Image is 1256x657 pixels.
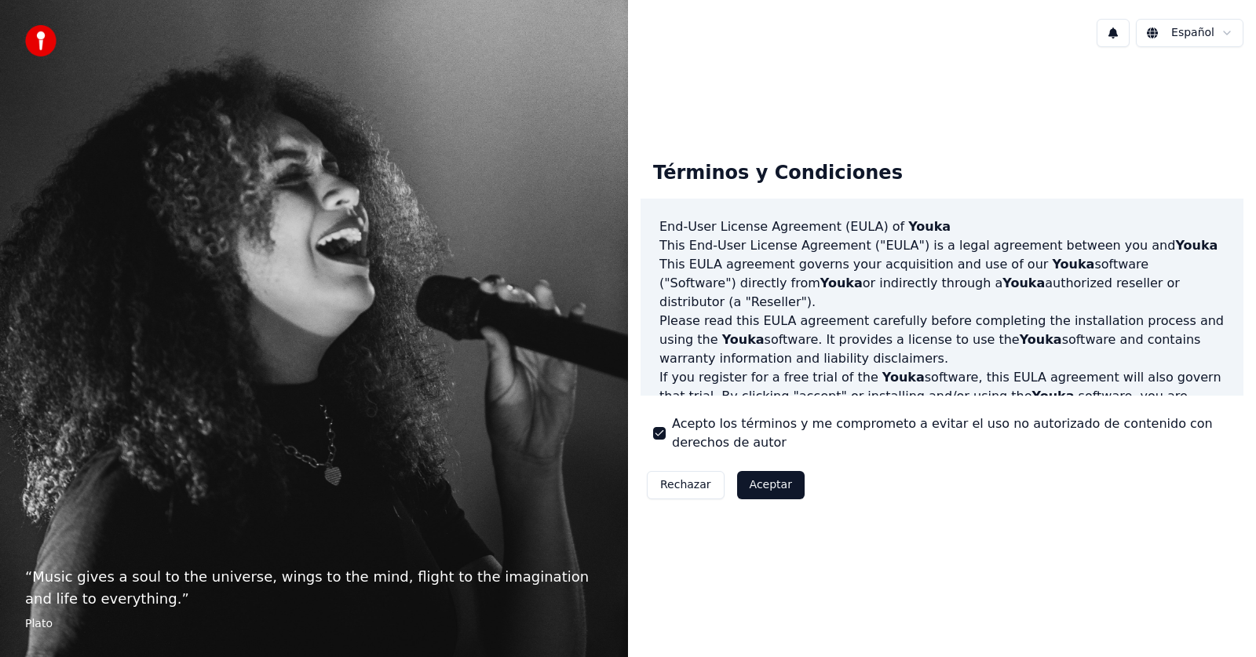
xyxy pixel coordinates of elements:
[1032,389,1075,403] span: Youka
[722,332,765,347] span: Youka
[659,236,1225,255] p: This End-User License Agreement ("EULA") is a legal agreement between you and
[659,312,1225,368] p: Please read this EULA agreement carefully before completing the installation process and using th...
[820,276,863,290] span: Youka
[659,217,1225,236] h3: End-User License Agreement (EULA) of
[1020,332,1062,347] span: Youka
[737,471,805,499] button: Aceptar
[1052,257,1094,272] span: Youka
[1175,238,1218,253] span: Youka
[25,25,57,57] img: youka
[659,255,1225,312] p: This EULA agreement governs your acquisition and use of our software ("Software") directly from o...
[641,148,915,199] div: Términos y Condiciones
[908,219,951,234] span: Youka
[672,414,1231,452] label: Acepto los términos y me comprometo a evitar el uso no autorizado de contenido con derechos de autor
[882,370,925,385] span: Youka
[25,616,603,632] footer: Plato
[1002,276,1045,290] span: Youka
[659,368,1225,443] p: If you register for a free trial of the software, this EULA agreement will also govern that trial...
[647,471,725,499] button: Rechazar
[25,566,603,610] p: “ Music gives a soul to the universe, wings to the mind, flight to the imagination and life to ev...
